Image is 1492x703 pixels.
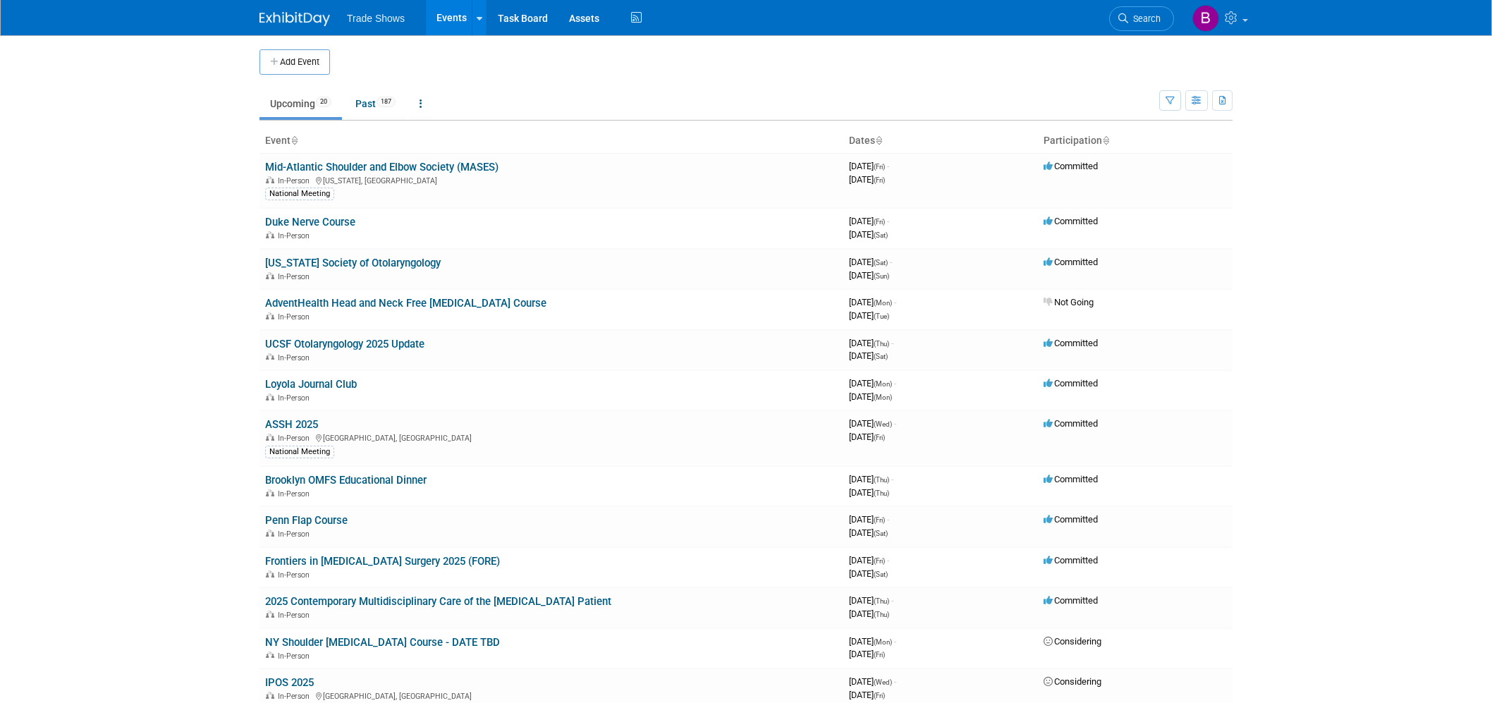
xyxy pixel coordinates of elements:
[266,272,274,279] img: In-Person Event
[887,514,889,525] span: -
[874,570,888,578] span: (Sat)
[849,297,896,307] span: [DATE]
[377,97,396,107] span: 187
[849,649,885,659] span: [DATE]
[265,636,500,649] a: NY Shoulder [MEDICAL_DATA] Course - DATE TBD
[849,636,896,647] span: [DATE]
[849,229,888,240] span: [DATE]
[278,434,314,443] span: In-Person
[874,380,892,388] span: (Mon)
[874,530,888,537] span: (Sat)
[874,557,885,565] span: (Fri)
[849,690,885,700] span: [DATE]
[849,676,896,687] span: [DATE]
[874,678,892,686] span: (Wed)
[849,174,885,185] span: [DATE]
[874,476,889,484] span: (Thu)
[1044,636,1101,647] span: Considering
[265,378,357,391] a: Loyola Journal Club
[849,432,885,442] span: [DATE]
[875,135,882,146] a: Sort by Start Date
[874,231,888,239] span: (Sat)
[849,527,888,538] span: [DATE]
[1044,297,1094,307] span: Not Going
[266,611,274,618] img: In-Person Event
[1044,595,1098,606] span: Committed
[874,299,892,307] span: (Mon)
[265,595,611,608] a: 2025 Contemporary Multidisciplinary Care of the [MEDICAL_DATA] Patient
[266,570,274,577] img: In-Person Event
[874,218,885,226] span: (Fri)
[894,676,896,687] span: -
[1192,5,1219,32] img: Becca Rensi
[278,652,314,661] span: In-Person
[849,568,888,579] span: [DATE]
[265,690,838,701] div: [GEOGRAPHIC_DATA], [GEOGRAPHIC_DATA]
[874,611,889,618] span: (Thu)
[265,555,500,568] a: Frontiers in [MEDICAL_DATA] Surgery 2025 (FORE)
[265,188,334,200] div: National Meeting
[259,129,843,153] th: Event
[265,676,314,689] a: IPOS 2025
[1044,216,1098,226] span: Committed
[265,257,441,269] a: [US_STATE] Society of Otolaryngology
[278,312,314,322] span: In-Person
[266,530,274,537] img: In-Person Event
[266,176,274,183] img: In-Person Event
[849,391,892,402] span: [DATE]
[1102,135,1109,146] a: Sort by Participation Type
[874,692,885,699] span: (Fri)
[849,474,893,484] span: [DATE]
[874,651,885,659] span: (Fri)
[894,636,896,647] span: -
[265,418,318,431] a: ASSH 2025
[1044,555,1098,566] span: Committed
[266,692,274,699] img: In-Person Event
[259,12,330,26] img: ExhibitDay
[1109,6,1174,31] a: Search
[265,216,355,228] a: Duke Nerve Course
[265,338,424,350] a: UCSF Otolaryngology 2025 Update
[874,312,889,320] span: (Tue)
[266,434,274,441] img: In-Person Event
[278,393,314,403] span: In-Person
[1044,474,1098,484] span: Committed
[849,555,889,566] span: [DATE]
[278,272,314,281] span: In-Person
[894,378,896,389] span: -
[887,216,889,226] span: -
[1044,514,1098,525] span: Committed
[265,432,838,443] div: [GEOGRAPHIC_DATA], [GEOGRAPHIC_DATA]
[874,259,888,267] span: (Sat)
[849,418,896,429] span: [DATE]
[266,353,274,360] img: In-Person Event
[278,231,314,240] span: In-Person
[874,489,889,497] span: (Thu)
[894,418,896,429] span: -
[874,176,885,184] span: (Fri)
[849,216,889,226] span: [DATE]
[1128,13,1161,24] span: Search
[265,297,546,310] a: AdventHealth Head and Neck Free [MEDICAL_DATA] Course
[1044,338,1098,348] span: Committed
[265,446,334,458] div: National Meeting
[874,353,888,360] span: (Sat)
[890,257,892,267] span: -
[265,174,838,185] div: [US_STATE], [GEOGRAPHIC_DATA]
[1038,129,1233,153] th: Participation
[849,350,888,361] span: [DATE]
[849,257,892,267] span: [DATE]
[1044,257,1098,267] span: Committed
[266,312,274,319] img: In-Person Event
[843,129,1038,153] th: Dates
[874,597,889,605] span: (Thu)
[874,393,892,401] span: (Mon)
[891,474,893,484] span: -
[874,420,892,428] span: (Wed)
[291,135,298,146] a: Sort by Event Name
[266,231,274,238] img: In-Person Event
[316,97,331,107] span: 20
[891,595,893,606] span: -
[874,638,892,646] span: (Mon)
[278,530,314,539] span: In-Person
